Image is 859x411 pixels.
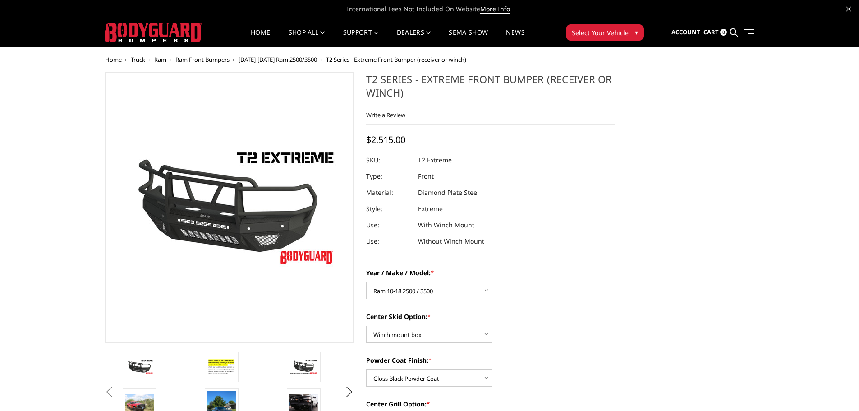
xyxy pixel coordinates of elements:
[480,5,510,14] a: More Info
[671,20,700,45] a: Account
[239,55,317,64] a: [DATE]-[DATE] Ram 2500/3500
[449,29,488,47] a: SEMA Show
[366,168,411,185] dt: Type:
[251,29,270,47] a: Home
[175,55,230,64] a: Ram Front Bumpers
[343,29,379,47] a: Support
[207,357,236,377] img: T2 Series - Extreme Front Bumper (receiver or winch)
[289,29,325,47] a: shop all
[814,368,859,411] iframe: Chat Widget
[366,399,615,409] label: Center Grill Option:
[131,55,145,64] a: Truck
[105,72,354,343] a: T2 Series - Extreme Front Bumper (receiver or winch)
[703,28,719,36] span: Cart
[366,312,615,321] label: Center Skid Option:
[289,359,318,375] img: T2 Series - Extreme Front Bumper (receiver or winch)
[125,359,154,375] img: T2 Series - Extreme Front Bumper (receiver or winch)
[418,201,443,217] dd: Extreme
[326,55,466,64] span: T2 Series - Extreme Front Bumper (receiver or winch)
[366,185,411,201] dt: Material:
[103,385,116,399] button: Previous
[397,29,431,47] a: Dealers
[418,185,479,201] dd: Diamond Plate Steel
[366,356,615,365] label: Powder Coat Finish:
[342,385,356,399] button: Next
[720,29,727,36] span: 8
[703,20,727,45] a: Cart 8
[366,72,615,106] h1: T2 Series - Extreme Front Bumper (receiver or winch)
[418,168,434,185] dd: Front
[572,28,629,37] span: Select Your Vehicle
[366,217,411,233] dt: Use:
[366,268,615,277] label: Year / Make / Model:
[154,55,166,64] a: Ram
[366,201,411,217] dt: Style:
[105,55,122,64] a: Home
[566,24,644,41] button: Select Your Vehicle
[105,23,202,42] img: BODYGUARD BUMPERS
[366,134,405,146] span: $2,515.00
[366,233,411,249] dt: Use:
[506,29,524,47] a: News
[418,233,484,249] dd: Without Winch Mount
[366,152,411,168] dt: SKU:
[635,28,638,37] span: ▾
[366,111,405,119] a: Write a Review
[418,217,474,233] dd: With Winch Mount
[671,28,700,36] span: Account
[418,152,452,168] dd: T2 Extreme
